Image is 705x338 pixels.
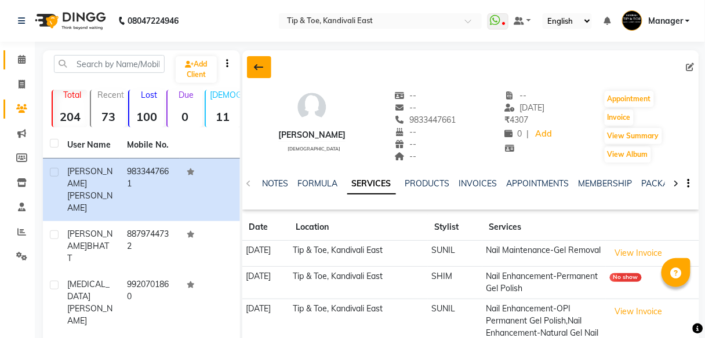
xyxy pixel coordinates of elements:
[482,214,606,241] th: Services
[610,244,668,262] button: View Invoice
[428,214,482,241] th: Stylist
[622,10,642,31] img: Manager
[278,129,346,141] div: [PERSON_NAME]
[128,5,179,37] b: 08047224946
[295,90,329,124] img: avatar
[170,90,202,100] p: Due
[242,266,289,299] td: [DATE]
[579,178,633,189] a: MEMBERSHIP
[605,109,634,126] button: Invoice
[428,266,482,299] td: SHIM
[395,151,417,161] span: --
[605,146,651,163] button: View Album
[610,273,642,282] div: No show
[134,90,164,100] p: Lost
[263,178,289,189] a: NOTES
[289,266,428,299] td: Tip & Toe, Kandivali East
[206,109,241,124] strong: 11
[168,109,202,124] strong: 0
[120,132,180,159] th: Mobile No.
[120,271,180,334] td: 9920701860
[53,109,88,124] strong: 204
[395,90,417,101] span: --
[242,214,289,241] th: Date
[54,55,165,73] input: Search by Name/Mobile/Email/Code
[648,15,683,27] span: Manager
[395,102,417,113] span: --
[57,90,88,100] p: Total
[507,178,569,189] a: APPOINTMENTS
[242,241,289,267] td: [DATE]
[129,109,164,124] strong: 100
[605,91,654,107] button: Appointment
[505,115,510,125] span: ₹
[288,146,340,152] span: [DEMOGRAPHIC_DATA]
[610,303,668,321] button: View Invoice
[91,109,126,124] strong: 73
[67,279,110,302] span: [MEDICAL_DATA]
[428,241,482,267] td: SUNIL
[67,229,112,251] span: [PERSON_NAME]
[482,241,606,267] td: Nail Maintenance-Gel Removal
[289,214,428,241] th: Location
[459,178,497,189] a: INVOICES
[534,126,554,142] a: Add
[60,132,120,159] th: User Name
[298,178,338,189] a: FORMULA
[405,178,450,189] a: PRODUCTS
[605,128,662,144] button: View Summary
[395,139,417,149] span: --
[210,90,241,100] p: [DEMOGRAPHIC_DATA]
[395,127,417,137] span: --
[505,128,522,139] span: 0
[247,56,271,78] div: Back to Client
[120,221,180,271] td: 8879744732
[347,174,396,194] a: SERVICES
[642,178,685,189] a: PACKAGES
[67,303,112,326] span: [PERSON_NAME]
[527,128,529,140] span: |
[482,266,606,299] td: Nail Enhancement-Permanent Gel Polish
[96,90,126,100] p: Recent
[505,115,529,125] span: 4307
[67,166,112,189] span: [PERSON_NAME]
[289,241,428,267] td: Tip & Toe, Kandivali East
[30,5,109,37] img: logo
[176,56,217,83] a: Add Client
[67,241,109,263] span: BHATT
[395,115,456,125] span: 9833447661
[505,102,545,113] span: [DATE]
[67,190,112,213] span: [PERSON_NAME]
[505,90,527,101] span: --
[120,159,180,221] td: 9833447661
